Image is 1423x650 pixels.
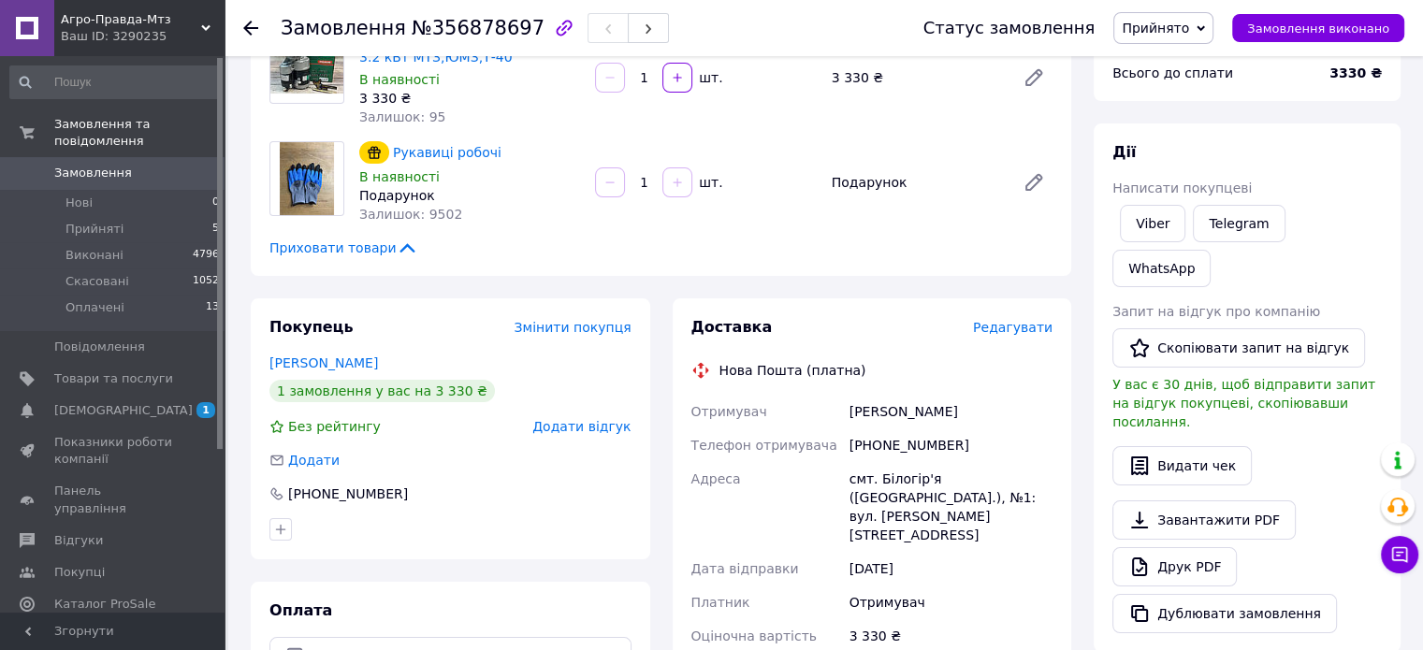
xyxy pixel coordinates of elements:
[193,247,219,264] span: 4796
[1112,594,1337,633] button: Дублювати замовлення
[269,380,495,402] div: 1 замовлення у вас на 3 330 ₴
[691,318,773,336] span: Доставка
[412,17,545,39] span: №356878697
[54,402,193,419] span: [DEMOGRAPHIC_DATA]
[1112,547,1237,586] a: Друк PDF
[359,109,445,124] span: Залишок: 95
[846,552,1056,585] div: [DATE]
[212,195,219,211] span: 0
[1112,65,1233,80] span: Всього до сплати
[9,65,221,99] input: Пошук
[691,595,750,610] span: Платник
[281,17,406,39] span: Замовлення
[61,28,225,45] div: Ваш ID: 3290235
[824,169,1008,195] div: Подарунок
[1112,304,1320,319] span: Запит на відгук про компанію
[270,39,343,94] img: Стартер редукторний Slovak 3.2 кВт МТЗ,ЮМЗ,Т-40
[691,438,837,453] span: Телефон отримувача
[54,434,173,468] span: Показники роботи компанії
[193,273,219,290] span: 1052
[61,11,201,28] span: Агро-Правда-Мтз
[1015,59,1053,96] a: Редагувати
[243,19,258,37] div: Повернутися назад
[54,116,225,150] span: Замовлення та повідомлення
[359,186,580,205] div: Подарунок
[286,484,410,503] div: [PHONE_NUMBER]
[1112,328,1365,368] button: Скопіювати запит на відгук
[359,89,580,108] div: 3 330 ₴
[1247,22,1389,36] span: Замовлення виконано
[1120,205,1185,242] a: Viber
[393,145,501,160] a: Рукавиці робочі
[824,65,1008,91] div: 3 330 ₴
[288,419,381,434] span: Без рейтингу
[196,402,215,418] span: 1
[1193,205,1285,242] a: Telegram
[54,370,173,387] span: Товари та послуги
[1112,446,1252,485] button: Видати чек
[846,395,1056,428] div: [PERSON_NAME]
[359,207,462,222] span: Залишок: 9502
[65,299,124,316] span: Оплачені
[515,320,632,335] span: Змінити покупця
[973,320,1053,335] span: Редагувати
[1015,164,1053,201] a: Редагувати
[691,628,817,643] span: Оціночна вартість
[1329,65,1382,80] b: 3330 ₴
[269,238,418,257] span: Приховати товари
[359,31,559,65] a: Стартер редукторний Slovak 3.2 кВт МТЗ,ЮМЗ,Т-40
[846,462,1056,552] div: смт. Білогір'я ([GEOGRAPHIC_DATA].), №1: вул. [PERSON_NAME][STREET_ADDRESS]
[288,453,340,468] span: Додати
[65,221,123,238] span: Прийняті
[206,299,219,316] span: 13
[280,142,335,215] img: Рукавиці робочі
[691,471,741,486] span: Адреса
[694,173,724,192] div: шт.
[691,561,799,576] span: Дата відправки
[1112,500,1296,540] a: Завантажити PDF
[1112,377,1375,429] span: У вас є 30 днів, щоб відправити запит на відгук покупцеві, скопіювавши посилання.
[54,564,105,581] span: Покупці
[846,585,1056,619] div: Отримувач
[1112,143,1136,161] span: Дії
[846,428,1056,462] div: [PHONE_NUMBER]
[54,483,173,516] span: Панель управління
[54,339,145,355] span: Повідомлення
[923,19,1096,37] div: Статус замовлення
[54,596,155,613] span: Каталог ProSale
[269,318,354,336] span: Покупець
[54,532,103,549] span: Відгуки
[1381,536,1418,573] button: Чат з покупцем
[65,247,123,264] span: Виконані
[532,419,631,434] span: Додати відгук
[269,355,378,370] a: [PERSON_NAME]
[269,601,332,619] span: Оплата
[212,221,219,238] span: 5
[1112,250,1211,287] a: WhatsApp
[65,195,93,211] span: Нові
[1122,21,1189,36] span: Прийнято
[359,169,440,184] span: В наявності
[1112,181,1252,195] span: Написати покупцеві
[54,165,132,181] span: Замовлення
[359,72,440,87] span: В наявності
[65,273,129,290] span: Скасовані
[1232,14,1404,42] button: Замовлення виконано
[691,404,767,419] span: Отримувач
[694,68,724,87] div: шт.
[715,361,871,380] div: Нова Пошта (платна)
